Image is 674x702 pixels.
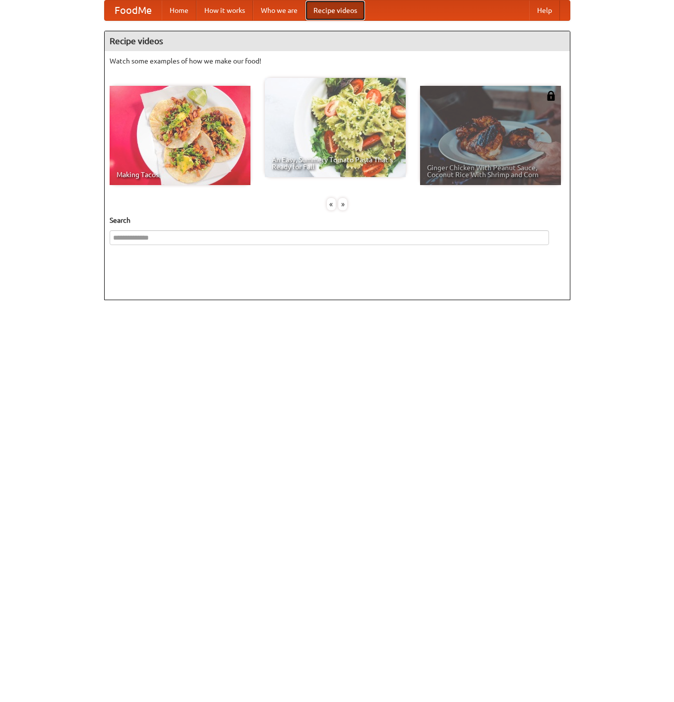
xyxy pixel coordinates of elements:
a: Home [162,0,196,20]
span: An Easy, Summery Tomato Pasta That's Ready for Fall [272,156,399,170]
span: Making Tacos [117,171,244,178]
a: How it works [196,0,253,20]
a: Help [529,0,560,20]
a: Who we are [253,0,306,20]
div: « [327,198,336,210]
a: FoodMe [105,0,162,20]
p: Watch some examples of how we make our food! [110,56,565,66]
a: An Easy, Summery Tomato Pasta That's Ready for Fall [265,78,406,177]
h5: Search [110,215,565,225]
h4: Recipe videos [105,31,570,51]
a: Making Tacos [110,86,250,185]
a: Recipe videos [306,0,365,20]
img: 483408.png [546,91,556,101]
div: » [338,198,347,210]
